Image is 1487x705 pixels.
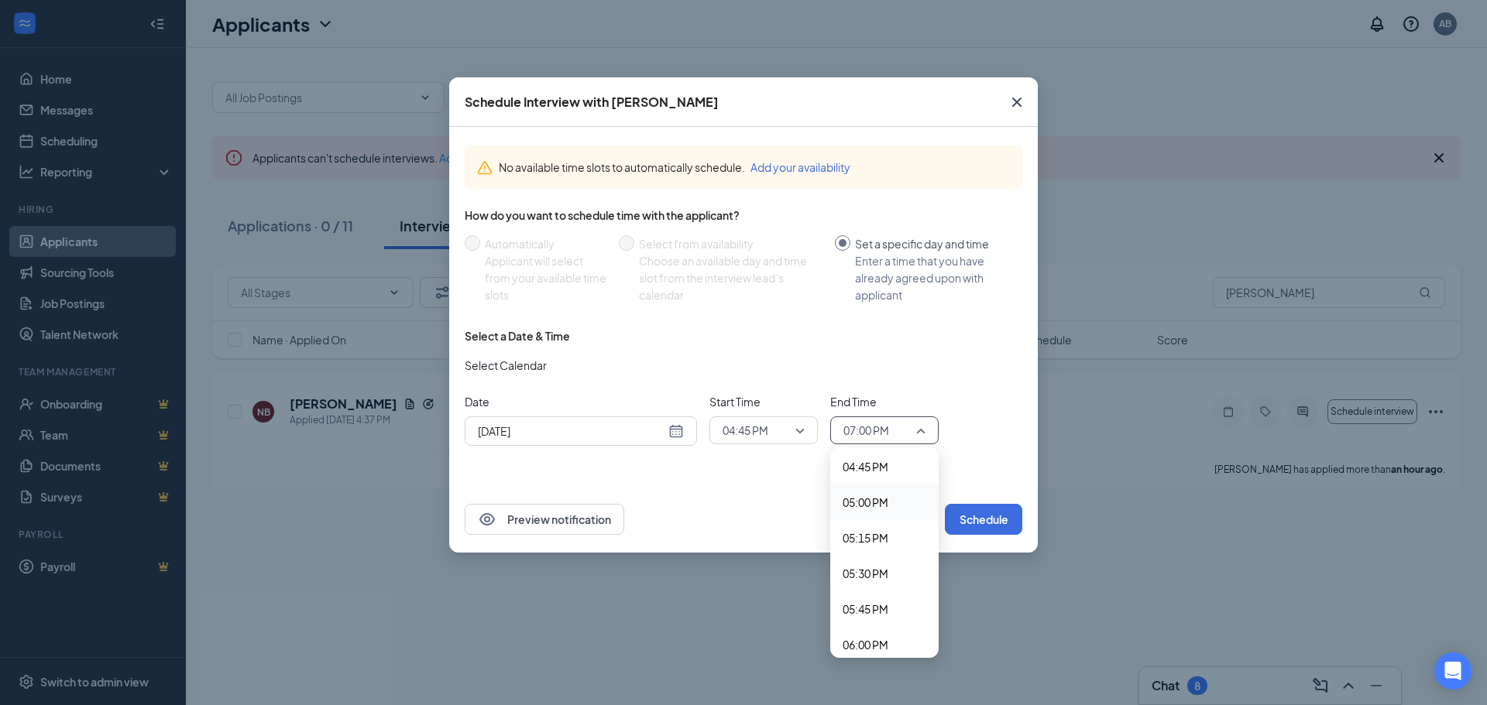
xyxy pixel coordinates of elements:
button: Close [996,77,1038,127]
span: Select Calendar [465,357,547,374]
div: Enter a time that you have already agreed upon with applicant [855,252,1010,303]
button: EyePreview notification [465,504,624,535]
button: Schedule [945,504,1022,535]
span: 04:45 PM [723,419,768,442]
div: Automatically [485,235,606,252]
div: No available time slots to automatically schedule. [499,159,1010,176]
div: Set a specific day and time [855,235,1010,252]
span: Date [465,393,697,410]
span: 05:45 PM [843,601,888,618]
svg: Eye [478,510,496,529]
svg: Cross [1008,93,1026,111]
div: Choose an available day and time slot from the interview lead’s calendar [639,252,822,303]
span: 04:45 PM [843,458,888,475]
button: Add your availability [750,159,850,176]
span: 05:30 PM [843,565,888,582]
div: Select from availability [639,235,822,252]
div: Schedule Interview with [PERSON_NAME] [465,94,719,111]
span: 05:15 PM [843,529,888,546]
span: 05:00 PM [843,494,888,511]
div: Open Intercom Messenger [1434,652,1472,690]
input: Sep 23, 2025 [478,423,665,440]
div: Applicant will select from your available time slots [485,252,606,303]
span: End Time [830,393,939,410]
div: How do you want to schedule time with the applicant? [465,207,1022,223]
span: 07:00 PM [843,419,889,442]
span: 06:00 PM [843,636,888,653]
span: Start Time [709,393,818,410]
svg: Warning [477,160,493,176]
div: Select a Date & Time [465,328,570,344]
